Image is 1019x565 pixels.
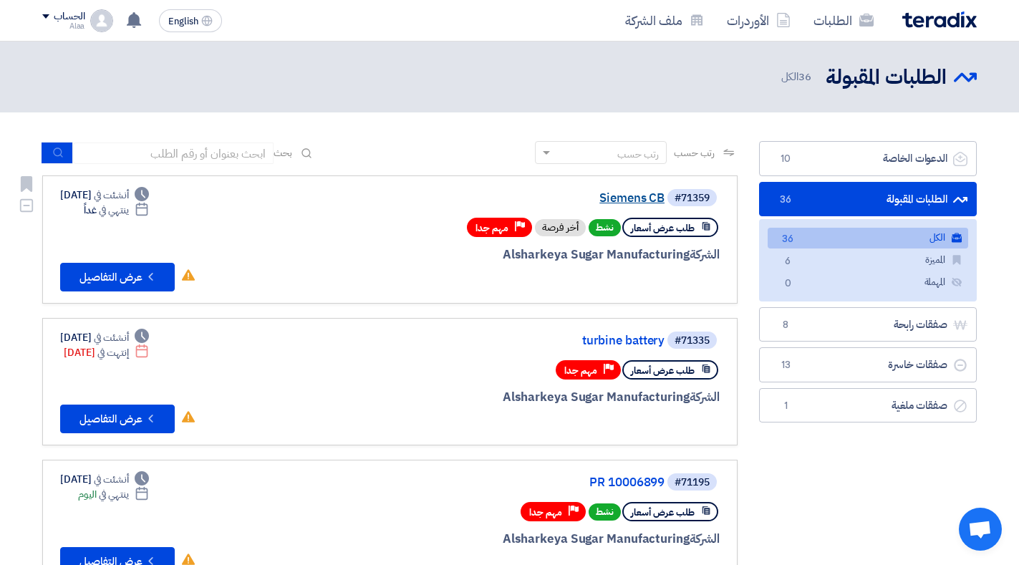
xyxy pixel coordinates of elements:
a: صفقات ملغية1 [759,388,977,423]
div: أخر فرصة [535,219,586,236]
span: الكل [781,69,814,85]
div: #71195 [675,478,710,488]
span: 8 [777,318,794,332]
span: أنشئت في [94,330,128,345]
div: Alsharkeya Sugar Manufacturing [375,530,720,549]
span: الشركة [690,530,720,548]
span: طلب عرض أسعار [631,506,695,519]
a: الدعوات الخاصة10 [759,141,977,176]
a: الطلبات المقبولة36 [759,182,977,217]
div: Alaa [42,22,84,30]
span: مهم جدا [529,506,562,519]
button: عرض التفاصيل [60,263,175,291]
button: English [159,9,222,32]
a: صفقات خاسرة13 [759,347,977,382]
span: English [168,16,198,26]
span: ينتهي في [99,203,128,218]
img: Teradix logo [902,11,977,28]
div: Open chat [959,508,1002,551]
span: الشركة [690,246,720,264]
h2: الطلبات المقبولة [826,64,947,92]
div: غداً [84,203,149,218]
span: رتب حسب [674,145,715,160]
div: [DATE] [60,472,149,487]
span: إنتهت في [97,345,128,360]
button: عرض التفاصيل [60,405,175,433]
a: ملف الشركة [614,4,715,37]
span: أنشئت في [94,188,128,203]
span: طلب عرض أسعار [631,364,695,377]
span: الشركة [690,388,720,406]
span: 0 [779,276,796,291]
span: 6 [779,254,796,269]
span: نشط [589,503,621,521]
span: طلب عرض أسعار [631,221,695,235]
a: صفقات رابحة8 [759,307,977,342]
div: رتب حسب [617,147,659,162]
span: 1 [777,399,794,413]
a: turbine battery [378,334,665,347]
a: Siemens CB [378,192,665,205]
div: [DATE] [64,345,149,360]
input: ابحث بعنوان أو رقم الطلب [73,143,274,164]
span: نشط [589,219,621,236]
span: 13 [777,358,794,372]
a: الطلبات [802,4,885,37]
span: 36 [798,69,811,84]
span: بحث [274,145,292,160]
div: #71335 [675,336,710,346]
div: [DATE] [60,330,149,345]
div: Alsharkeya Sugar Manufacturing [375,388,720,407]
span: 10 [777,152,794,166]
span: أنشئت في [94,472,128,487]
a: PR 10006899 [378,476,665,489]
div: الحساب [54,11,84,23]
div: #71359 [675,193,710,203]
img: profile_test.png [90,9,113,32]
span: مهم جدا [564,364,597,377]
span: ينتهي في [99,487,128,502]
div: اليوم [78,487,149,502]
span: مهم جدا [475,221,508,235]
a: الأوردرات [715,4,802,37]
div: [DATE] [60,188,149,203]
span: 36 [779,232,796,247]
div: Alsharkeya Sugar Manufacturing [375,246,720,264]
a: المهملة [768,272,968,293]
a: المميزة [768,250,968,271]
span: 36 [777,193,794,207]
a: الكل [768,228,968,248]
